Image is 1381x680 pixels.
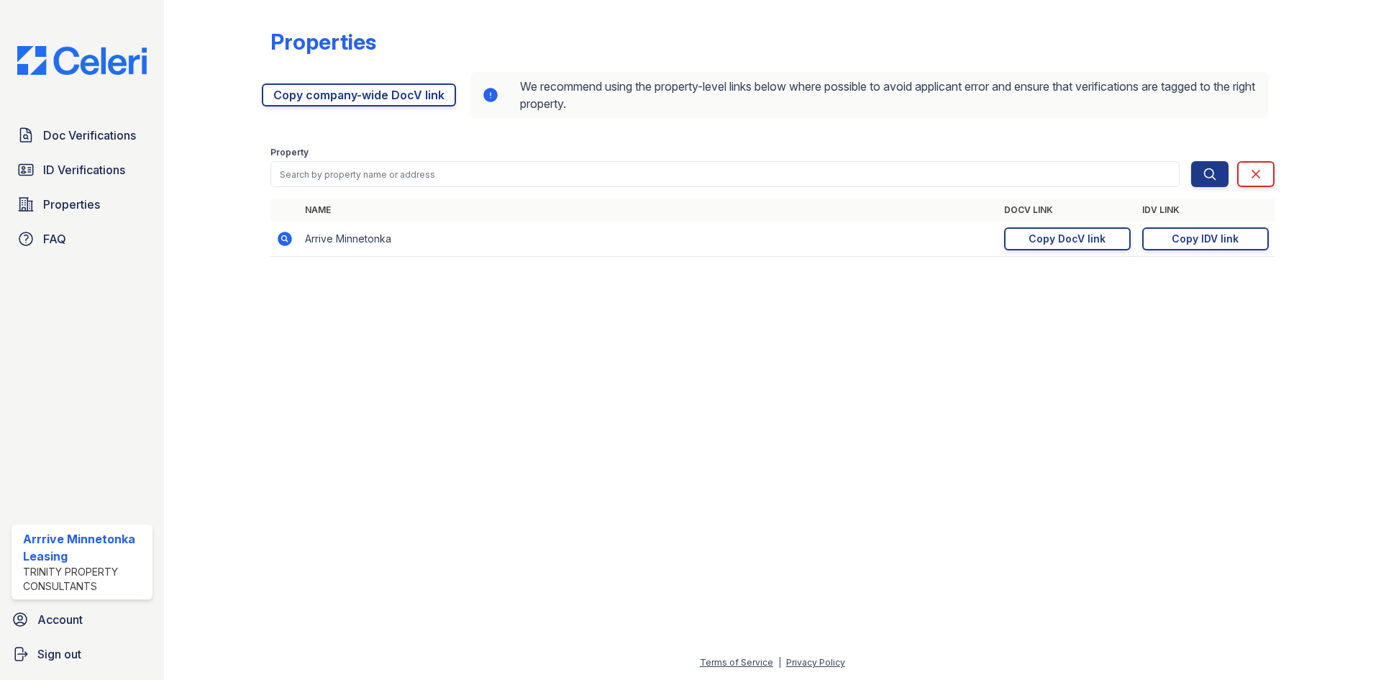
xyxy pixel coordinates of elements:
span: Sign out [37,645,81,663]
a: Sign out [6,640,158,668]
a: Copy DocV link [1004,227,1131,250]
a: FAQ [12,225,152,253]
span: ID Verifications [43,161,125,178]
a: Account [6,605,158,634]
th: DocV Link [998,199,1136,222]
span: Account [37,611,83,628]
a: Doc Verifications [12,121,152,150]
input: Search by property name or address [270,161,1180,187]
span: Properties [43,196,100,213]
div: Copy DocV link [1029,232,1106,246]
a: Copy company-wide DocV link [262,83,456,106]
div: We recommend using the property-level links below where possible to avoid applicant error and ens... [470,72,1269,118]
th: IDV Link [1136,199,1275,222]
div: Copy IDV link [1172,232,1239,246]
div: Trinity Property Consultants [23,565,147,594]
th: Name [299,199,998,222]
div: Arrrive Minnetonka Leasing [23,530,147,565]
a: Privacy Policy [786,657,845,668]
label: Property [270,147,309,158]
a: ID Verifications [12,155,152,184]
a: Terms of Service [700,657,773,668]
a: Properties [12,190,152,219]
div: | [778,657,781,668]
div: Properties [270,29,376,55]
span: Doc Verifications [43,127,136,144]
span: FAQ [43,230,66,248]
td: Arrive Minnetonka [299,222,998,257]
img: CE_Logo_Blue-a8612792a0a2168367f1c8372b55b34899dd931a85d93a1a3d3e32e68fde9ad4.png [6,46,158,75]
a: Copy IDV link [1142,227,1269,250]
